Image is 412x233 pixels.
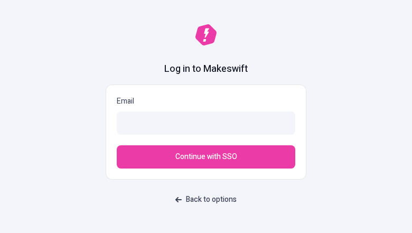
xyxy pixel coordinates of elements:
a: Back to options [169,190,243,209]
span: Continue with SSO [175,151,237,163]
h1: Log in to Makeswift [164,62,248,76]
input: Email [117,111,295,135]
button: Continue with SSO [117,145,295,169]
p: Email [117,96,295,107]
